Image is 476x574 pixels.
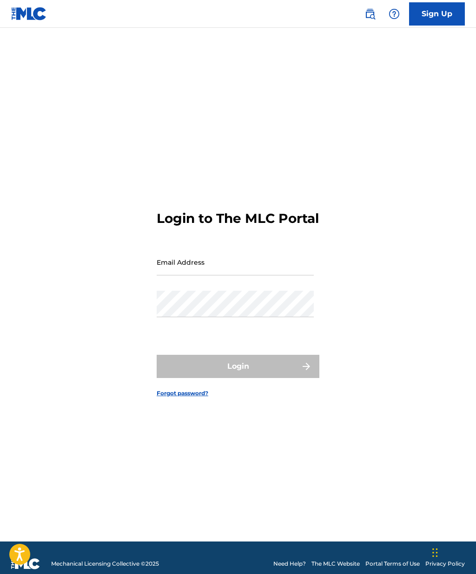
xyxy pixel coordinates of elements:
[409,2,465,26] a: Sign Up
[365,560,420,568] a: Portal Terms of Use
[430,529,476,574] iframe: Chat Widget
[51,560,159,568] span: Mechanical Licensing Collective © 2025
[273,560,306,568] a: Need Help?
[157,389,208,398] a: Forgot password?
[432,539,438,567] div: Drag
[389,8,400,20] img: help
[311,560,360,568] a: The MLC Website
[364,8,376,20] img: search
[11,7,47,20] img: MLC Logo
[361,5,379,23] a: Public Search
[385,5,403,23] div: Help
[11,558,40,569] img: logo
[425,560,465,568] a: Privacy Policy
[157,210,319,227] h3: Login to The MLC Portal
